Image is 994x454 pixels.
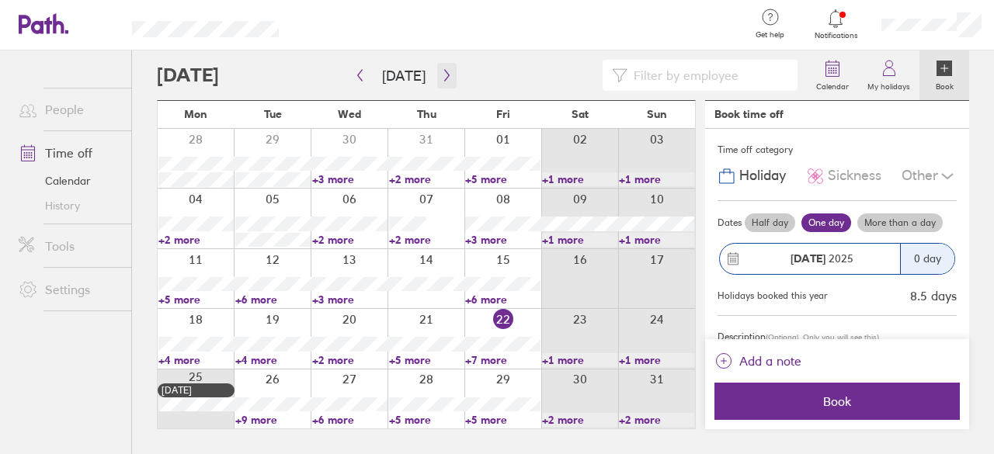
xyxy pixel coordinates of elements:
a: +4 more [158,353,234,367]
a: +1 more [542,172,617,186]
a: Settings [6,274,131,305]
a: +2 more [158,233,234,247]
a: +2 more [312,233,388,247]
span: Sickness [828,168,881,184]
a: Notifications [811,8,861,40]
a: +6 more [235,293,311,307]
a: Calendar [807,50,858,100]
span: Sat [572,108,589,120]
a: +5 more [158,293,234,307]
a: +4 more [235,353,311,367]
a: People [6,94,131,125]
span: Thu [417,108,436,120]
a: +6 more [465,293,540,307]
a: +1 more [619,172,694,186]
button: Add a note [714,348,801,373]
a: +2 more [619,413,694,427]
a: +1 more [542,353,617,367]
span: Wed [338,108,361,120]
a: +5 more [389,353,464,367]
span: Sun [647,108,667,120]
label: One day [801,213,851,232]
a: +2 more [389,172,464,186]
span: Notifications [811,31,861,40]
a: +3 more [465,233,540,247]
a: +3 more [312,293,388,307]
div: Holidays booked this year [718,290,828,301]
a: +3 more [312,172,388,186]
div: Time off category [718,138,957,161]
a: Tools [6,230,131,262]
a: +2 more [389,233,464,247]
a: History [6,193,131,218]
span: Tue [264,108,282,120]
span: Description [718,331,766,342]
span: Mon [184,108,207,120]
span: Holiday [739,168,786,184]
a: My holidays [858,50,919,100]
div: Book time off [714,108,784,120]
button: [DATE] [370,63,438,88]
a: +1 more [542,233,617,247]
div: 0 day [900,244,954,274]
button: [DATE] 20250 day [718,235,957,282]
a: +2 more [542,413,617,427]
a: +1 more [619,353,694,367]
strong: [DATE] [791,251,825,265]
button: Book [714,383,960,420]
span: Dates [718,217,742,228]
span: (Optional. Only you will see this) [766,332,879,342]
div: 8.5 days [910,289,957,303]
span: Add a note [739,348,801,373]
a: +1 more [619,233,694,247]
a: +9 more [235,413,311,427]
a: +7 more [465,353,540,367]
a: +2 more [312,353,388,367]
label: Book [926,78,963,92]
label: Calendar [807,78,858,92]
a: +5 more [465,413,540,427]
div: [DATE] [162,385,231,396]
a: Calendar [6,168,131,193]
span: 2025 [791,252,853,265]
span: Fri [496,108,510,120]
a: Time off [6,137,131,168]
a: +6 more [312,413,388,427]
span: Book [725,394,949,408]
label: My holidays [858,78,919,92]
div: Other [902,161,957,191]
label: Half day [745,213,795,232]
a: +5 more [389,413,464,427]
a: +5 more [465,172,540,186]
input: Filter by employee [627,61,788,90]
span: Get help [745,30,795,40]
a: Book [919,50,969,100]
label: More than a day [857,213,943,232]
